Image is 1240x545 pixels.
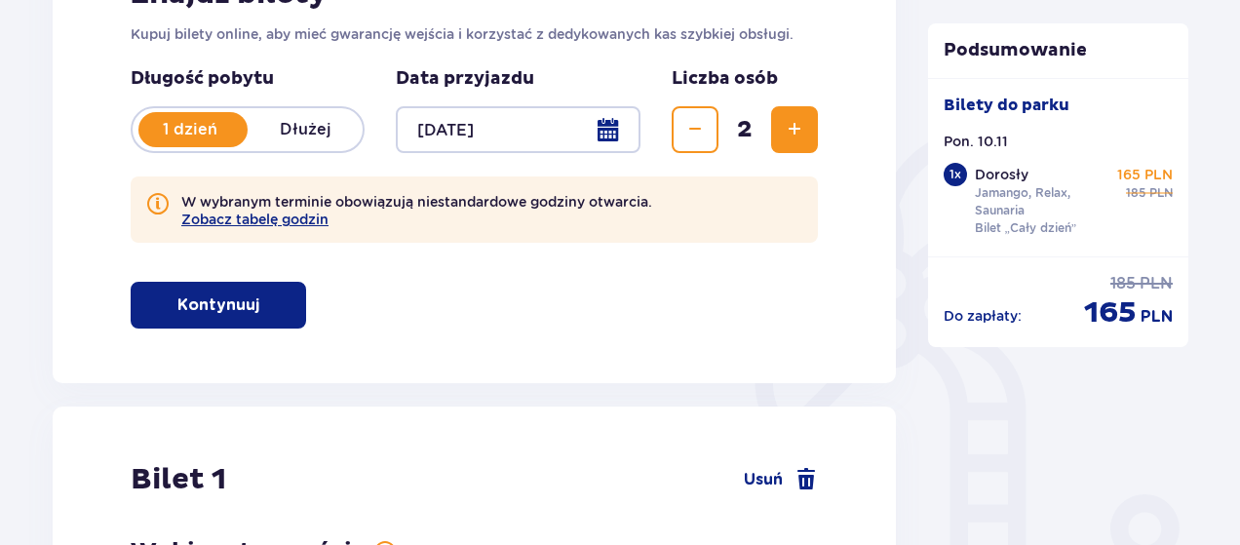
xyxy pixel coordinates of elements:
[944,132,1008,151] p: Pon. 10.11
[744,469,783,490] span: Usuń
[1126,184,1145,202] span: 185
[944,163,967,186] div: 1 x
[1110,273,1136,294] span: 185
[928,39,1189,62] p: Podsumowanie
[1141,306,1173,328] span: PLN
[131,67,365,91] p: Długość pobytu
[744,468,818,491] a: Usuń
[975,184,1109,219] p: Jamango, Relax, Saunaria
[1140,273,1173,294] span: PLN
[181,212,329,227] button: Zobacz tabelę godzin
[1117,165,1173,184] p: 165 PLN
[1149,184,1173,202] span: PLN
[722,115,767,144] span: 2
[181,192,652,227] p: W wybranym terminie obowiązują niestandardowe godziny otwarcia.
[975,165,1028,184] p: Dorosły
[1084,294,1137,331] span: 165
[177,294,259,316] p: Kontynuuj
[131,282,306,329] button: Kontynuuj
[131,461,226,498] h2: Bilet 1
[672,106,718,153] button: Zmniejsz
[131,24,818,44] p: Kupuj bilety online, aby mieć gwarancję wejścia i korzystać z dedykowanych kas szybkiej obsługi.
[672,67,778,91] p: Liczba osób
[133,119,248,140] p: 1 dzień
[975,219,1077,237] p: Bilet „Cały dzień”
[944,95,1069,116] p: Bilety do parku
[771,106,818,153] button: Zwiększ
[396,67,534,91] p: Data przyjazdu
[944,306,1022,326] p: Do zapłaty :
[248,119,363,140] p: Dłużej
